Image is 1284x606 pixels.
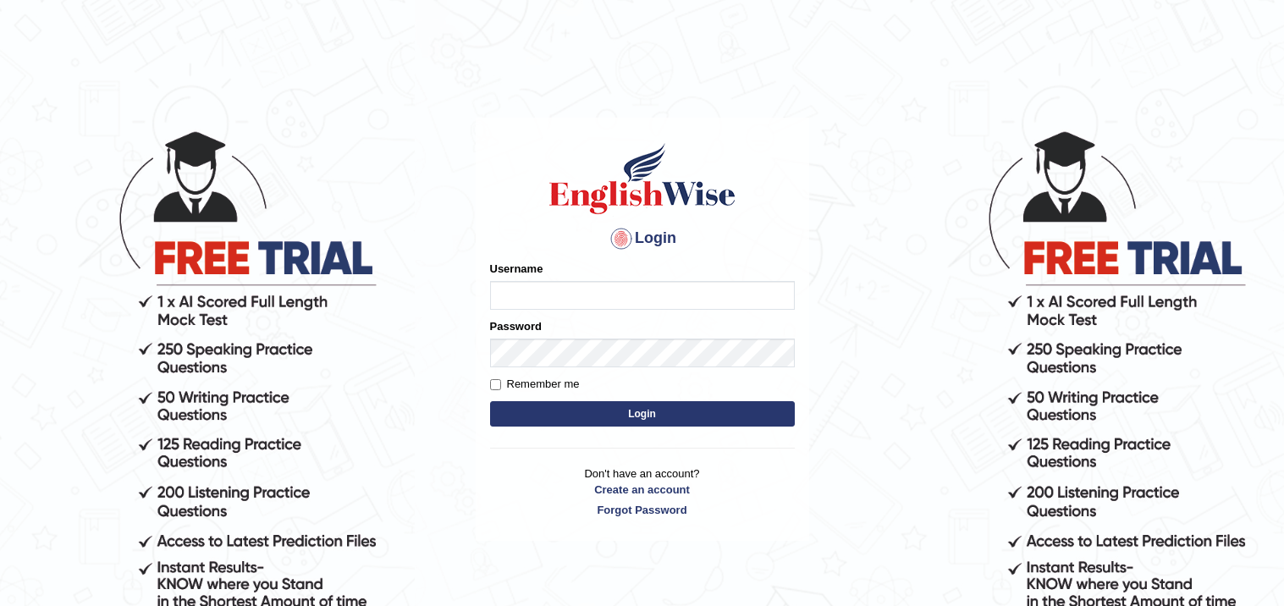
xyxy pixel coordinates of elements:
label: Password [490,318,542,334]
h4: Login [490,225,795,252]
label: Remember me [490,376,580,393]
a: Forgot Password [490,502,795,518]
a: Create an account [490,482,795,498]
img: Logo of English Wise sign in for intelligent practice with AI [546,140,739,217]
label: Username [490,261,543,277]
input: Remember me [490,379,501,390]
button: Login [490,401,795,427]
p: Don't have an account? [490,466,795,518]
